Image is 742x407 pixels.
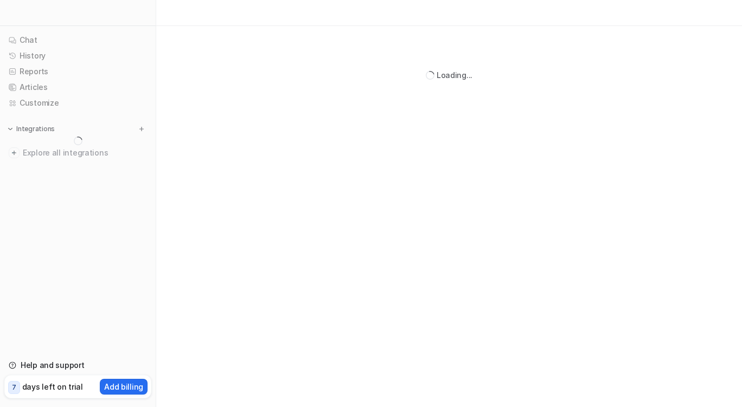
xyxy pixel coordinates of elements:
a: Reports [4,64,151,79]
span: Explore all integrations [23,144,147,161]
p: days left on trial [22,381,83,392]
p: 7 [12,383,16,392]
button: Integrations [4,124,58,134]
p: Integrations [16,125,55,133]
a: Explore all integrations [4,145,151,160]
a: Customize [4,95,151,111]
button: Add billing [100,379,148,395]
img: explore all integrations [9,147,20,158]
a: Help and support [4,358,151,373]
img: expand menu [7,125,14,133]
a: Articles [4,80,151,95]
a: Chat [4,33,151,48]
p: Add billing [104,381,143,392]
div: Loading... [437,69,472,81]
img: menu_add.svg [138,125,145,133]
a: History [4,48,151,63]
